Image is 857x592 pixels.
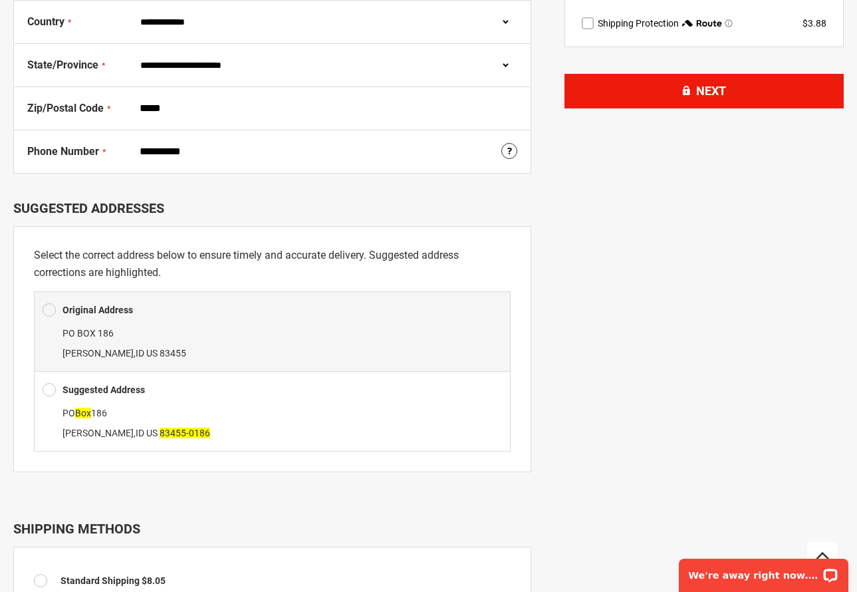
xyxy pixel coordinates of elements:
span: $8.05 [142,575,166,586]
iframe: LiveChat chat widget [670,550,857,592]
span: Box [75,408,91,418]
span: Zip/Postal Code [27,102,104,114]
span: US [146,428,158,438]
span: 83455-0186 [160,428,210,438]
span: Phone Number [27,145,99,158]
span: PO BOX 186 [62,328,114,339]
span: Standard Shipping [61,575,140,586]
div: $3.88 [802,17,826,30]
span: PO 186 [62,408,107,418]
span: US [146,348,158,359]
div: , [43,403,502,443]
span: Learn more [725,19,733,27]
span: 83455 [160,348,186,359]
span: Shipping Protection [598,18,679,29]
div: route shipping protection selector element [582,17,826,30]
span: Next [696,84,726,98]
div: , [43,323,502,363]
b: Original Address [62,305,133,315]
div: Suggested Addresses [13,200,531,216]
div: Shipping Methods [13,521,531,537]
p: Select the correct address below to ensure timely and accurate delivery. Suggested address correc... [34,247,511,281]
span: [PERSON_NAME] [62,428,134,438]
button: Next [564,74,844,108]
b: Suggested Address [62,384,145,395]
span: State/Province [27,59,98,71]
span: ID [136,348,144,359]
span: ID [136,428,144,438]
span: [PERSON_NAME] [62,348,134,359]
span: Country [27,15,64,28]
